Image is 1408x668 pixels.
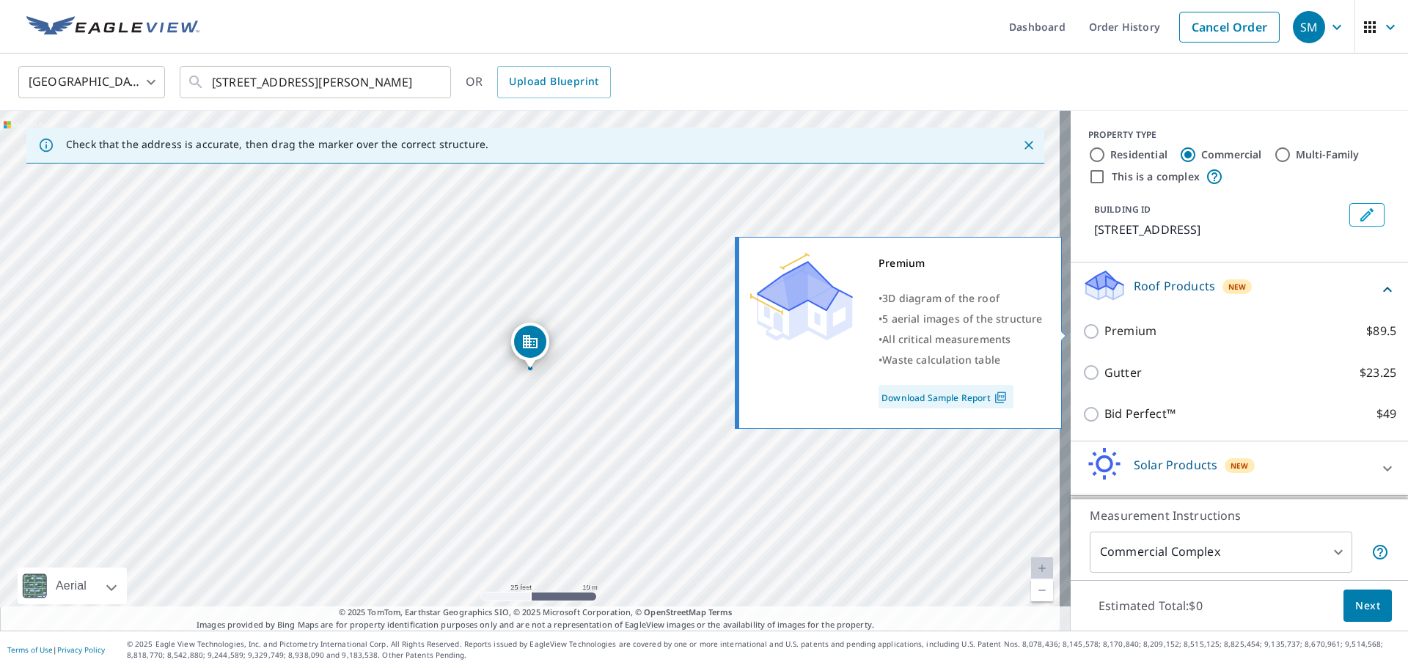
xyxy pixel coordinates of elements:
img: Premium [750,253,853,341]
div: Dropped pin, building 1, Commercial property, 2122 Hamburg Tpke Wayne, NJ 07470 [511,323,549,368]
span: New [1228,281,1247,293]
span: Each building may require a separate measurement report; if so, your account will be billed per r... [1371,543,1389,561]
span: 5 aerial images of the structure [882,312,1042,326]
div: Aerial [51,568,91,604]
p: $89.5 [1366,322,1396,340]
p: Gutter [1104,364,1142,382]
div: SM [1293,11,1325,43]
div: Solar ProductsNew [1082,447,1396,489]
input: Search by address or latitude-longitude [212,62,421,103]
label: Residential [1110,147,1167,162]
label: Commercial [1201,147,1262,162]
p: BUILDING ID [1094,203,1151,216]
span: All critical measurements [882,332,1011,346]
label: Multi-Family [1296,147,1360,162]
span: Waste calculation table [882,353,1000,367]
div: [GEOGRAPHIC_DATA] [18,62,165,103]
div: OR [466,66,611,98]
p: $49 [1376,405,1396,423]
div: Aerial [18,568,127,604]
a: Terms [708,606,733,617]
p: Check that the address is accurate, then drag the marker over the correct structure. [66,138,488,151]
button: Edit building 1 [1349,203,1385,227]
a: Privacy Policy [57,645,105,655]
span: Next [1355,597,1380,615]
a: Download Sample Report [879,385,1013,408]
span: New [1231,460,1249,471]
p: © 2025 Eagle View Technologies, Inc. and Pictometry International Corp. All Rights Reserved. Repo... [127,639,1401,661]
div: • [879,350,1043,370]
p: $23.25 [1360,364,1396,382]
p: [STREET_ADDRESS] [1094,221,1343,238]
div: PROPERTY TYPE [1088,128,1390,142]
div: Premium [879,253,1043,274]
p: Roof Products [1134,277,1215,295]
a: Cancel Order [1179,12,1280,43]
a: Upload Blueprint [497,66,610,98]
span: Upload Blueprint [509,73,598,91]
div: Commercial Complex [1090,532,1352,573]
span: © 2025 TomTom, Earthstar Geographics SIO, © 2025 Microsoft Corporation, © [339,606,733,619]
button: Next [1343,590,1392,623]
div: • [879,309,1043,329]
p: Measurement Instructions [1090,507,1389,524]
p: Premium [1104,322,1156,340]
a: Current Level 20, Zoom Out [1031,579,1053,601]
span: 3D diagram of the roof [882,291,1000,305]
p: | [7,645,105,654]
label: This is a complex [1112,169,1200,184]
a: Terms of Use [7,645,53,655]
p: Solar Products [1134,456,1217,474]
a: OpenStreetMap [644,606,705,617]
div: • [879,329,1043,350]
a: Current Level 20, Zoom In Disabled [1031,557,1053,579]
img: Pdf Icon [991,391,1011,404]
div: • [879,288,1043,309]
p: Estimated Total: $0 [1087,590,1214,622]
div: Roof ProductsNew [1082,268,1396,310]
button: Close [1019,136,1038,155]
img: EV Logo [26,16,199,38]
p: Bid Perfect™ [1104,405,1176,423]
